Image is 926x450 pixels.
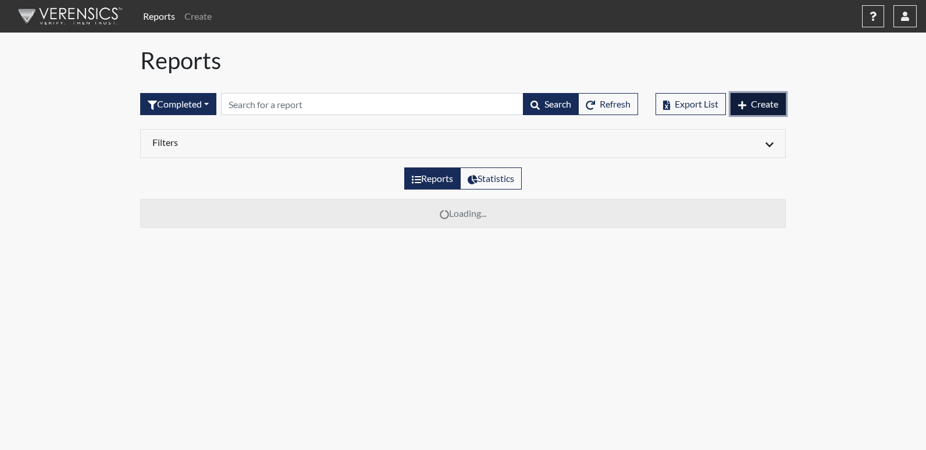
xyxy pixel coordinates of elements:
input: Search by Registration ID, Interview Number, or Investigation Name. [221,93,523,115]
a: Reports [138,5,180,28]
span: Search [544,98,571,109]
h6: Filters [152,137,454,148]
a: Create [180,5,216,28]
button: Refresh [578,93,638,115]
button: Search [523,93,579,115]
h1: Reports [140,47,786,74]
td: Loading... [141,199,786,228]
label: View the list of reports [404,167,461,190]
button: Export List [656,93,726,115]
span: Export List [675,98,718,109]
button: Completed [140,93,216,115]
label: View statistics about completed interviews [460,167,522,190]
span: Create [751,98,778,109]
button: Create [731,93,786,115]
div: Click to expand/collapse filters [144,137,782,151]
span: Refresh [600,98,631,109]
div: Filter by interview status [140,93,216,115]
